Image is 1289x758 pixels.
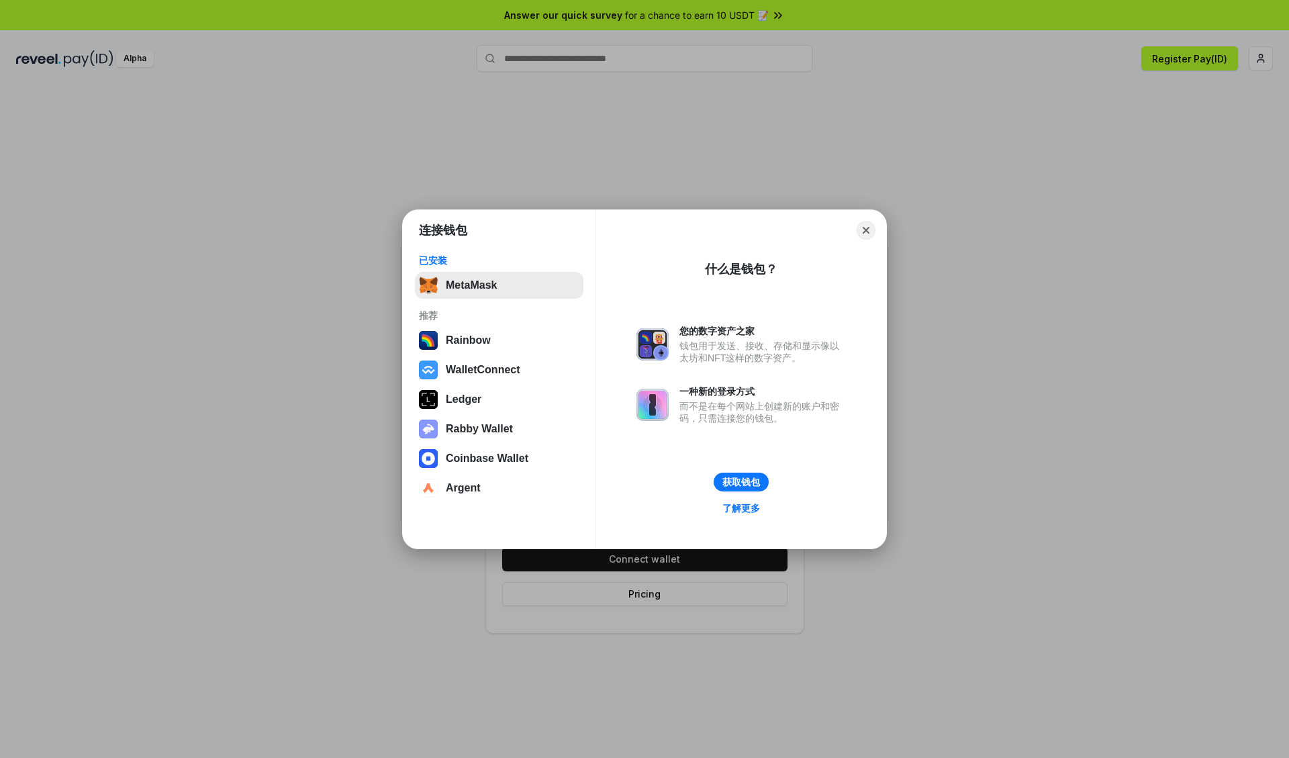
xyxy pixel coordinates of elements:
[705,261,777,277] div: 什么是钱包？
[419,222,467,238] h1: 连接钱包
[679,340,846,364] div: 钱包用于发送、接收、存储和显示像以太坊和NFT这样的数字资产。
[446,482,481,494] div: Argent
[419,276,438,295] img: svg+xml,%3Csvg%20fill%3D%22none%22%20height%3D%2233%22%20viewBox%3D%220%200%2035%2033%22%20width%...
[446,279,497,291] div: MetaMask
[446,423,513,435] div: Rabby Wallet
[446,364,520,376] div: WalletConnect
[857,221,875,240] button: Close
[415,386,583,413] button: Ledger
[679,325,846,337] div: 您的数字资产之家
[415,475,583,502] button: Argent
[722,476,760,488] div: 获取钱包
[415,416,583,442] button: Rabby Wallet
[419,254,579,267] div: 已安装
[636,328,669,361] img: svg+xml,%3Csvg%20xmlns%3D%22http%3A%2F%2Fwww.w3.org%2F2000%2Fsvg%22%20fill%3D%22none%22%20viewBox...
[419,331,438,350] img: svg+xml,%3Csvg%20width%3D%22120%22%20height%3D%22120%22%20viewBox%3D%220%200%20120%20120%22%20fil...
[419,420,438,438] img: svg+xml,%3Csvg%20xmlns%3D%22http%3A%2F%2Fwww.w3.org%2F2000%2Fsvg%22%20fill%3D%22none%22%20viewBox...
[419,310,579,322] div: 推荐
[415,327,583,354] button: Rainbow
[636,389,669,421] img: svg+xml,%3Csvg%20xmlns%3D%22http%3A%2F%2Fwww.w3.org%2F2000%2Fsvg%22%20fill%3D%22none%22%20viewBox...
[714,500,768,517] a: 了解更多
[679,385,846,397] div: 一种新的登录方式
[419,361,438,379] img: svg+xml,%3Csvg%20width%3D%2228%22%20height%3D%2228%22%20viewBox%3D%220%200%2028%2028%22%20fill%3D...
[415,357,583,383] button: WalletConnect
[419,390,438,409] img: svg+xml,%3Csvg%20xmlns%3D%22http%3A%2F%2Fwww.w3.org%2F2000%2Fsvg%22%20width%3D%2228%22%20height%3...
[419,479,438,498] img: svg+xml,%3Csvg%20width%3D%2228%22%20height%3D%2228%22%20viewBox%3D%220%200%2028%2028%22%20fill%3D...
[722,502,760,514] div: 了解更多
[419,449,438,468] img: svg+xml,%3Csvg%20width%3D%2228%22%20height%3D%2228%22%20viewBox%3D%220%200%2028%2028%22%20fill%3D...
[415,272,583,299] button: MetaMask
[446,334,491,346] div: Rainbow
[714,473,769,491] button: 获取钱包
[446,453,528,465] div: Coinbase Wallet
[679,400,846,424] div: 而不是在每个网站上创建新的账户和密码，只需连接您的钱包。
[415,445,583,472] button: Coinbase Wallet
[446,393,481,406] div: Ledger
